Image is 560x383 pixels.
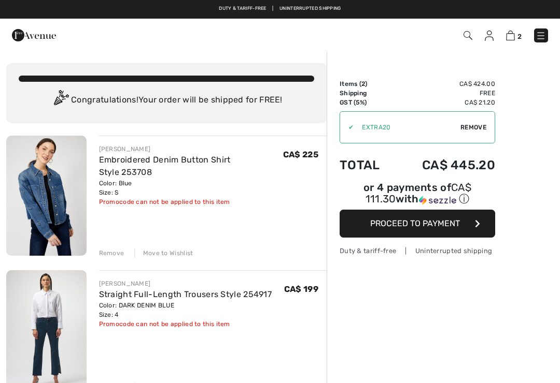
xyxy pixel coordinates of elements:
[340,183,495,210] div: or 4 payments ofCA$ 111.30withSezzle Click to learn more about Sezzle
[50,90,71,111] img: Congratulation2.svg
[284,284,318,294] span: CA$ 199
[361,80,365,87] span: 2
[485,31,494,41] img: My Info
[517,33,522,40] span: 2
[99,289,272,299] a: Straight Full-Length Trousers Style 254917
[340,123,354,132] div: ✔
[340,183,495,206] div: or 4 payments of with
[99,279,272,288] div: [PERSON_NAME]
[134,248,193,258] div: Move to Wishlist
[536,31,546,41] img: Menu
[340,148,395,183] td: Total
[99,144,283,154] div: [PERSON_NAME]
[366,181,471,205] span: CA$ 111.30
[340,246,495,256] div: Duty & tariff-free | Uninterrupted shipping
[395,79,495,89] td: CA$ 424.00
[99,319,272,329] div: Promocode can not be applied to this item
[340,98,395,107] td: GST (5%)
[506,29,522,41] a: 2
[419,196,456,205] img: Sezzle
[395,98,495,107] td: CA$ 21.20
[340,210,495,238] button: Proceed to Payment
[99,197,283,207] div: Promocode can not be applied to this item
[340,89,395,98] td: Shipping
[99,155,231,177] a: Embroidered Denim Button Shirt Style 253708
[99,179,283,197] div: Color: Blue Size: S
[283,150,318,159] span: CA$ 225
[99,248,124,258] div: Remove
[99,301,272,319] div: Color: DARK DENIM BLUE Size: 4
[395,148,495,183] td: CA$ 445.20
[12,25,56,46] img: 1ère Avenue
[506,31,515,40] img: Shopping Bag
[354,112,460,143] input: Promo code
[6,136,87,256] img: Embroidered Denim Button Shirt Style 253708
[370,218,460,228] span: Proceed to Payment
[340,79,395,89] td: Items ( )
[464,31,472,40] img: Search
[19,90,314,111] div: Congratulations! Your order will be shipped for FREE!
[395,89,495,98] td: Free
[460,123,486,132] span: Remove
[12,30,56,39] a: 1ère Avenue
